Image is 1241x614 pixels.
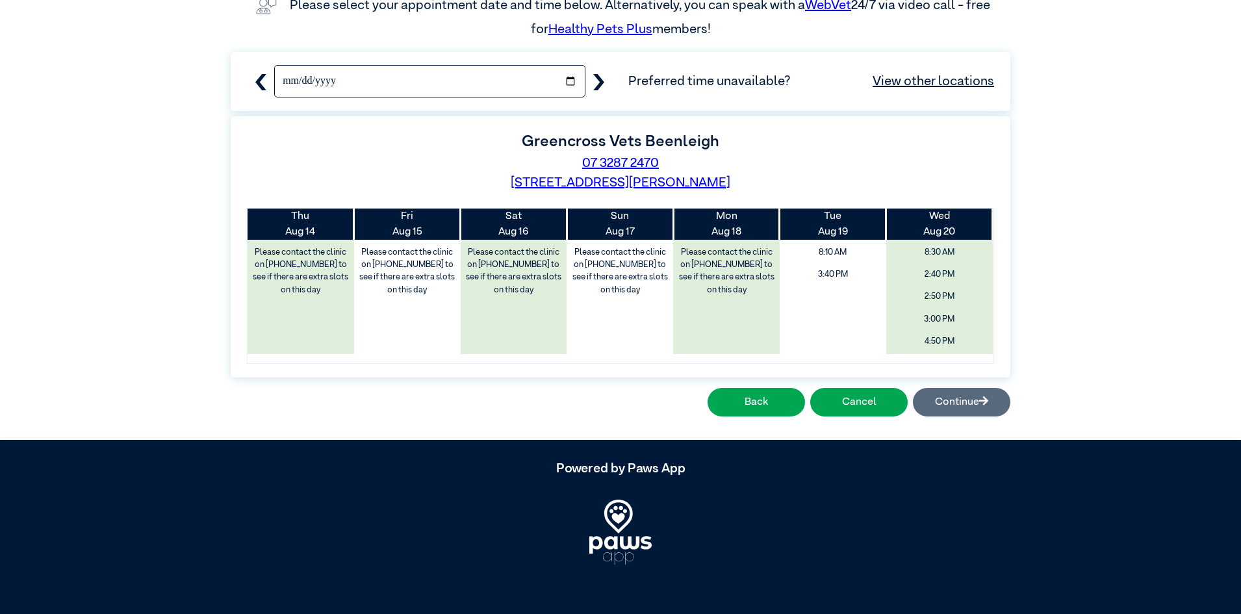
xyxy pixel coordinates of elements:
th: Aug 20 [886,209,993,240]
span: 8:30 AM [891,243,988,262]
span: 2:40 PM [891,265,988,284]
a: [STREET_ADDRESS][PERSON_NAME] [511,176,730,189]
span: 4:50 PM [891,332,988,351]
a: View other locations [873,71,994,91]
img: PawsApp [589,500,652,565]
span: 8:10 AM [784,243,882,262]
span: 2:50 PM [891,287,988,306]
th: Aug 15 [354,209,461,240]
button: Back [708,388,805,416]
th: Aug 16 [461,209,567,240]
label: Please contact the clinic on [PHONE_NUMBER] to see if there are extra slots on this day [462,243,566,300]
label: Please contact the clinic on [PHONE_NUMBER] to see if there are extra slots on this day [249,243,353,300]
button: Cancel [810,388,908,416]
label: Greencross Vets Beenleigh [522,134,719,149]
th: Aug 17 [567,209,673,240]
span: Preferred time unavailable? [628,71,994,91]
label: Please contact the clinic on [PHONE_NUMBER] to see if there are extra slots on this day [568,243,672,300]
h5: Powered by Paws App [231,461,1010,476]
label: Please contact the clinic on [PHONE_NUMBER] to see if there are extra slots on this day [355,243,459,300]
th: Aug 19 [780,209,886,240]
span: 3:00 PM [891,310,988,329]
a: 07 3287 2470 [582,157,659,170]
label: Please contact the clinic on [PHONE_NUMBER] to see if there are extra slots on this day [674,243,778,300]
th: Aug 18 [673,209,780,240]
a: Healthy Pets Plus [548,23,652,36]
th: Aug 14 [248,209,354,240]
span: 3:40 PM [784,265,882,284]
